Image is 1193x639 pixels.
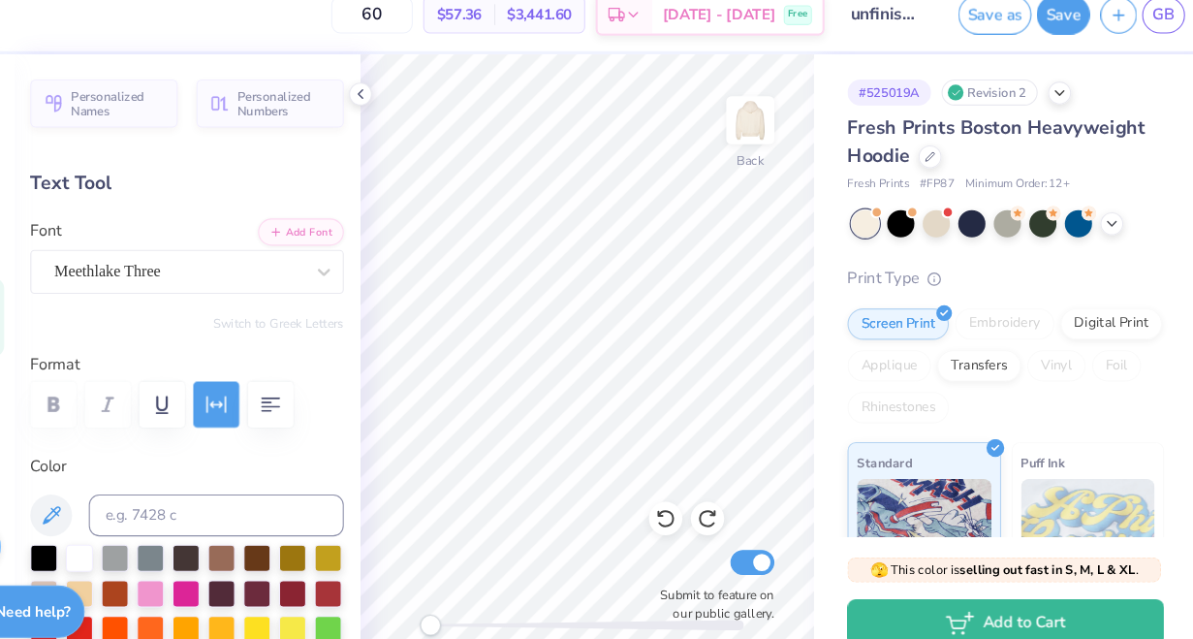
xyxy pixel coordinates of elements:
[480,24,521,45] span: $57.36
[927,183,960,200] span: # FP87
[29,493,59,508] span: Greek
[805,27,824,41] span: Free
[103,347,393,369] label: Format
[861,576,1154,620] button: Add to Cart
[751,112,790,151] img: Back
[1134,17,1174,51] a: GB
[21,155,67,171] span: Image AI
[970,183,1067,200] span: Minimum Order: 12 +
[758,161,783,178] div: Back
[1087,345,1133,374] div: Foil
[944,345,1021,374] div: Transfers
[689,24,794,45] span: [DATE] - [DATE]
[965,541,1128,557] strong: selling out fast in S, M, L & XL
[257,94,393,139] button: Personalized Numbers
[22,240,65,255] span: Designs
[869,439,921,460] span: Standard
[1058,306,1152,335] div: Digital Print
[861,384,955,413] div: Rhinestones
[861,183,918,200] span: Fresh Prints
[71,579,141,597] strong: Need help?
[272,312,393,328] button: Switch to Greek Letters
[20,324,67,339] span: Add Text
[103,442,393,464] label: Color
[545,24,605,45] span: $3,441.60
[861,345,938,374] div: Applique
[861,94,938,118] div: # 525019A
[861,127,1137,176] span: Fresh Prints Boston Heavyweight Hoodie
[963,16,1031,52] button: Save as
[103,177,393,204] div: Text Tool
[157,479,393,518] input: e.g. 7428 c
[464,591,484,610] div: Accessibility label
[1027,345,1082,374] div: Vinyl
[948,94,1037,118] div: Revision 2
[960,306,1052,335] div: Embroidery
[1021,464,1146,561] img: Puff Ink
[12,577,76,608] span: Clipart & logos
[861,268,1154,290] div: Print Type
[1021,439,1062,460] span: Puff Ink
[1036,16,1085,52] button: Save
[1144,23,1164,46] span: GB
[861,306,955,335] div: Screen Print
[24,408,63,424] span: Upload
[676,563,793,598] label: Submit to feature on our public gallery.
[849,15,944,53] input: Untitled Design
[869,464,994,561] img: Standard
[382,16,457,51] input: – –
[314,223,393,248] button: Add Font
[141,103,228,130] span: Personalized Names
[882,540,898,559] span: 🫣
[295,103,382,130] span: Personalized Numbers
[103,94,239,139] button: Personalized Names
[103,223,132,245] label: Font
[882,540,1131,558] span: This color is .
